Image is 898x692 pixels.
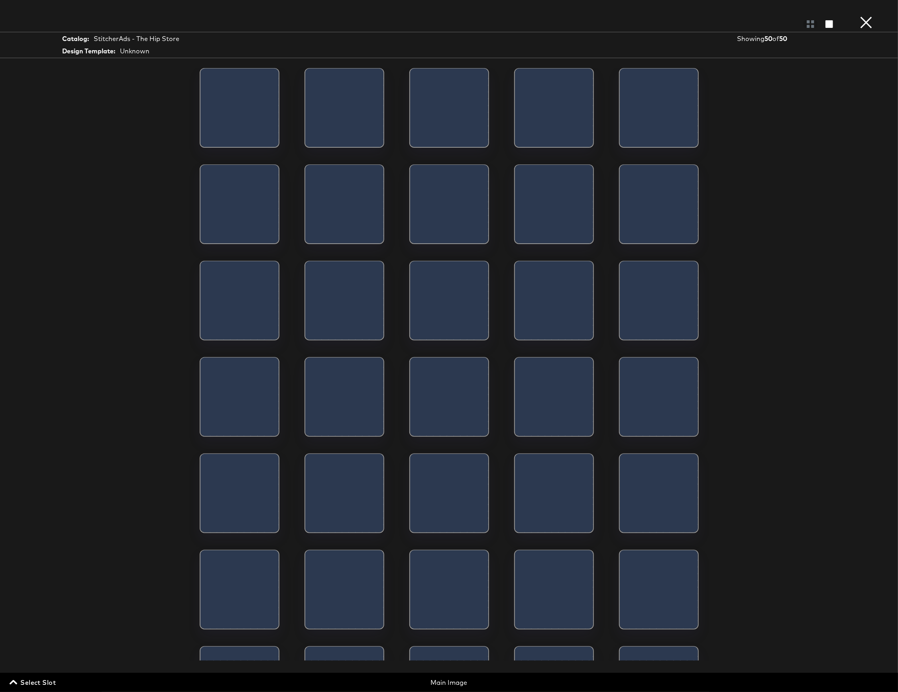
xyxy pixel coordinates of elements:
[62,47,115,56] strong: Design Template:
[11,677,56,688] span: Select Slot
[62,34,89,43] strong: Catalog:
[737,34,822,43] div: Showing of
[94,34,179,43] div: StitcherAds - The Hip Store
[764,35,772,43] strong: 50
[120,47,149,56] div: Unknown
[8,677,59,688] button: Select Slot
[779,35,787,43] strong: 50
[304,678,594,687] div: Main Image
